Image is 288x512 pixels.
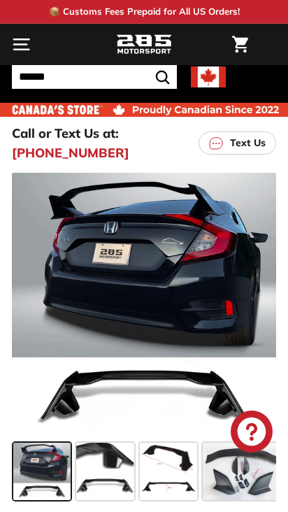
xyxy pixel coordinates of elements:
a: [PHONE_NUMBER] [12,143,129,162]
img: Logo_285_Motorsport_areodynamics_components [116,33,172,57]
inbox-online-store-chat: Shopify online store chat [226,411,277,456]
p: Call or Text Us at: [12,124,119,143]
input: Search [12,65,177,89]
a: Text Us [199,131,276,155]
a: Cart [225,24,255,64]
p: Text Us [230,136,266,150]
p: 📦 Customs Fees Prepaid for All US Orders! [49,5,240,19]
